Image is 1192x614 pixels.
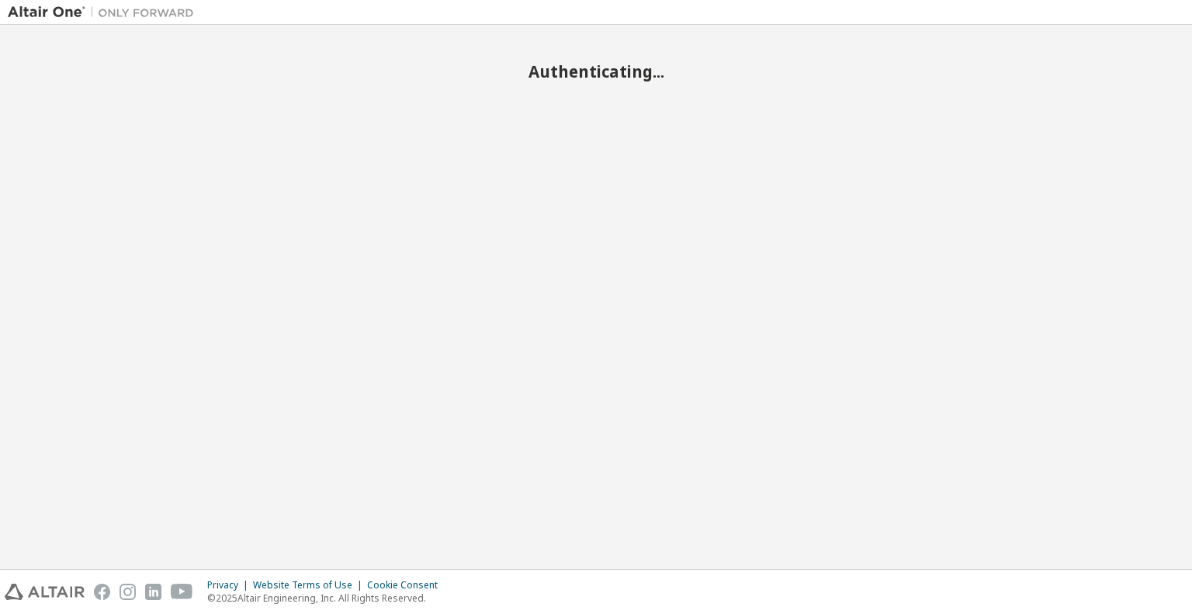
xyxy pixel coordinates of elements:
[207,591,447,605] p: © 2025 Altair Engineering, Inc. All Rights Reserved.
[8,61,1184,82] h2: Authenticating...
[120,584,136,600] img: instagram.svg
[145,584,161,600] img: linkedin.svg
[8,5,202,20] img: Altair One
[253,579,367,591] div: Website Terms of Use
[5,584,85,600] img: altair_logo.svg
[207,579,253,591] div: Privacy
[94,584,110,600] img: facebook.svg
[367,579,447,591] div: Cookie Consent
[171,584,193,600] img: youtube.svg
